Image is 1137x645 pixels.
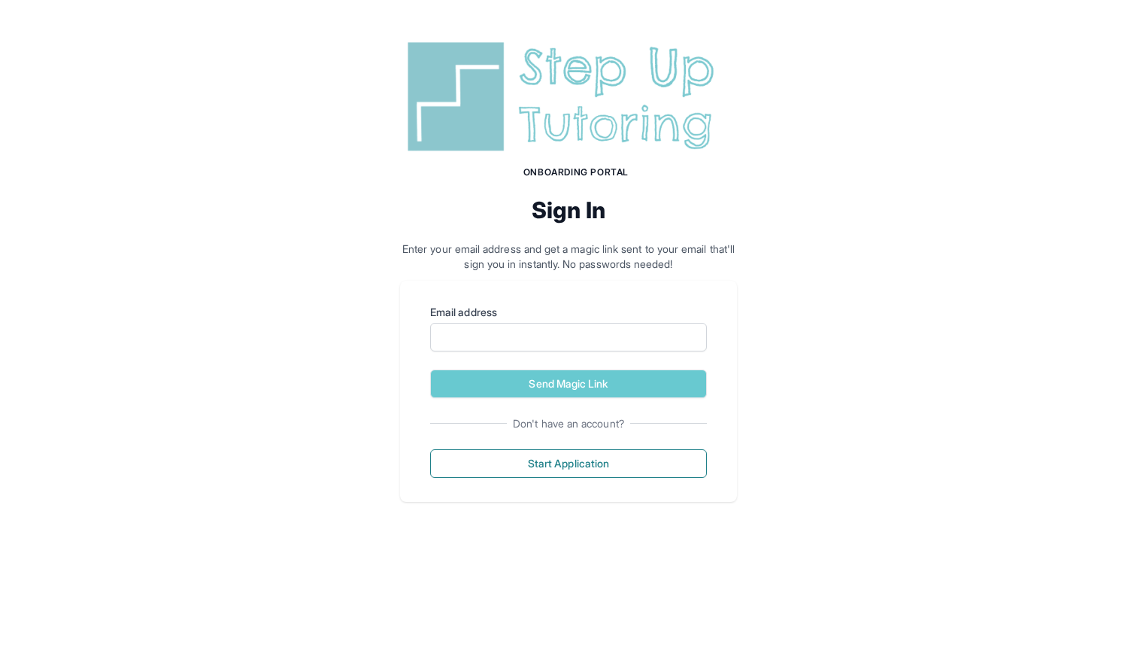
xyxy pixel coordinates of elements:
[430,370,707,398] button: Send Magic Link
[430,305,707,320] label: Email address
[400,36,737,157] img: Step Up Tutoring horizontal logo
[430,449,707,478] button: Start Application
[400,196,737,224] h2: Sign In
[400,242,737,272] p: Enter your email address and get a magic link sent to your email that'll sign you in instantly. N...
[415,166,737,178] h1: Onboarding Portal
[507,416,630,431] span: Don't have an account?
